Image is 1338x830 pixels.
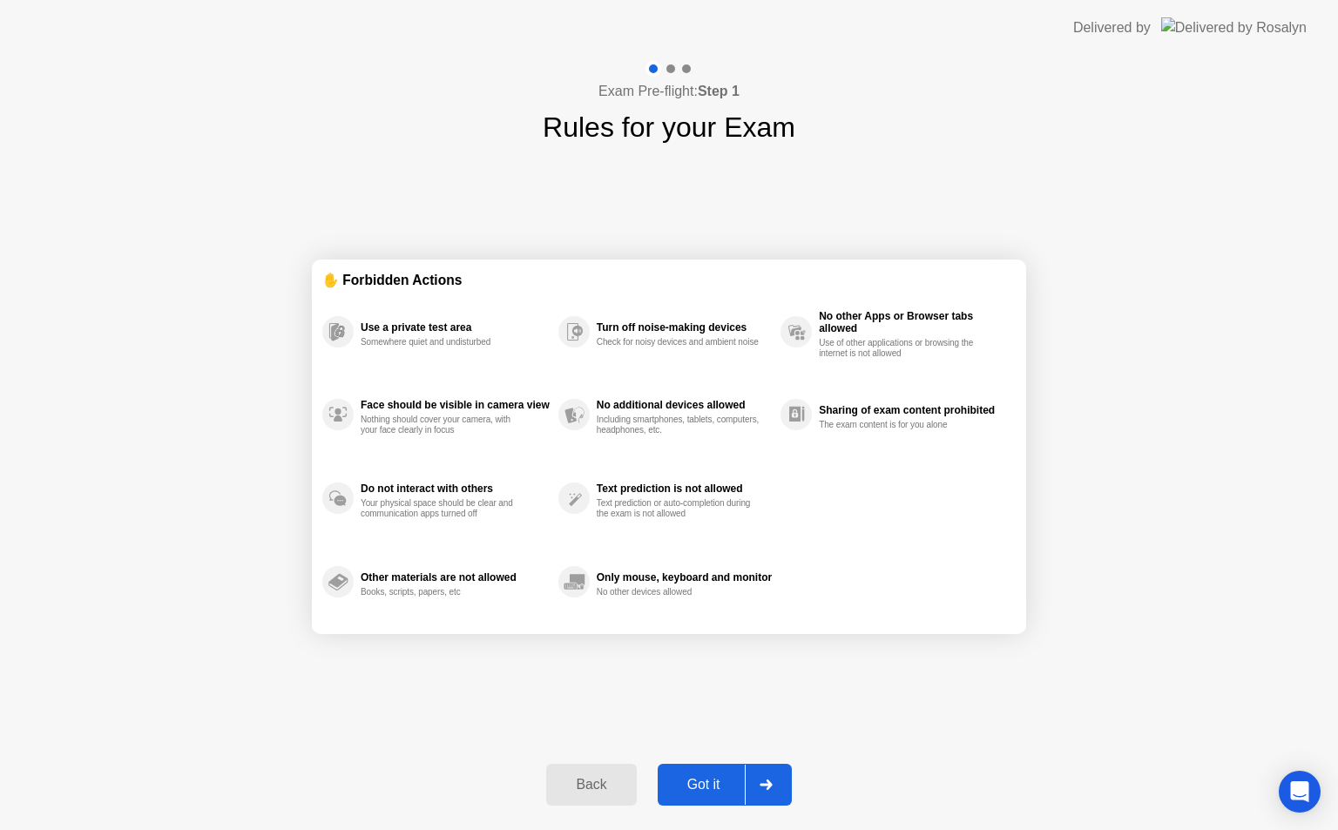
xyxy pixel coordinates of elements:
[1073,17,1151,38] div: Delivered by
[597,571,772,584] div: Only mouse, keyboard and monitor
[361,498,525,519] div: Your physical space should be clear and communication apps turned off
[597,399,772,411] div: No additional devices allowed
[551,777,631,793] div: Back
[819,338,983,359] div: Use of other applications or browsing the internet is not allowed
[361,321,550,334] div: Use a private test area
[597,482,772,495] div: Text prediction is not allowed
[1279,771,1321,813] div: Open Intercom Messenger
[1161,17,1307,37] img: Delivered by Rosalyn
[597,321,772,334] div: Turn off noise-making devices
[361,482,550,495] div: Do not interact with others
[819,404,1007,416] div: Sharing of exam content prohibited
[546,764,636,806] button: Back
[361,399,550,411] div: Face should be visible in camera view
[663,777,745,793] div: Got it
[322,270,1016,290] div: ✋ Forbidden Actions
[597,587,761,597] div: No other devices allowed
[597,337,761,348] div: Check for noisy devices and ambient noise
[361,587,525,597] div: Books, scripts, papers, etc
[819,310,1007,334] div: No other Apps or Browser tabs allowed
[658,764,792,806] button: Got it
[598,81,740,102] h4: Exam Pre-flight:
[698,84,740,98] b: Step 1
[361,415,525,435] div: Nothing should cover your camera, with your face clearly in focus
[819,420,983,430] div: The exam content is for you alone
[597,498,761,519] div: Text prediction or auto-completion during the exam is not allowed
[543,106,795,148] h1: Rules for your Exam
[361,337,525,348] div: Somewhere quiet and undisturbed
[361,571,550,584] div: Other materials are not allowed
[597,415,761,435] div: Including smartphones, tablets, computers, headphones, etc.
